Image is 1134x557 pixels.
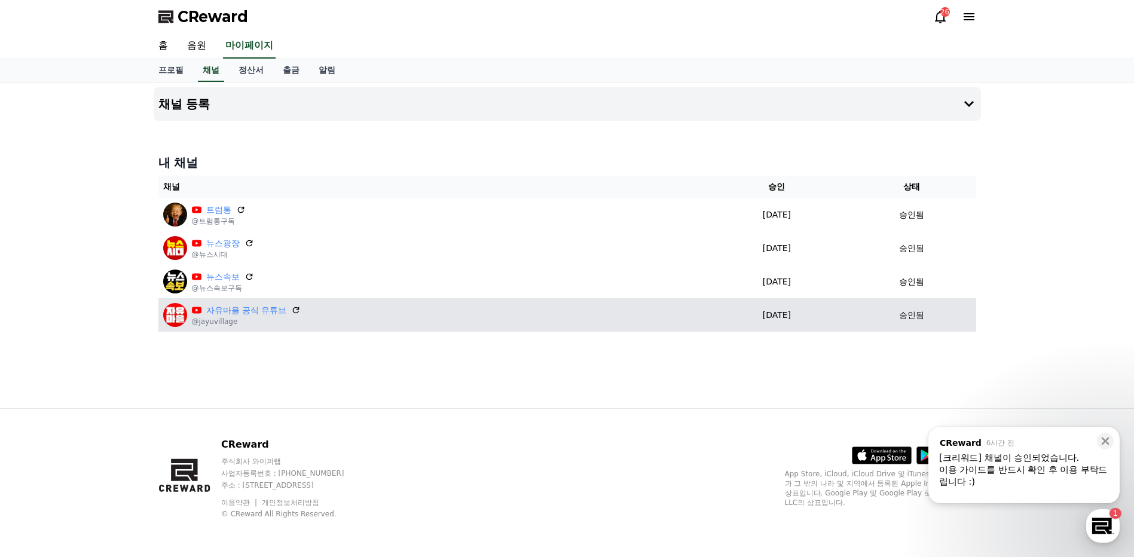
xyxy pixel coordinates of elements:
span: 1 [121,378,126,388]
p: 승인됨 [899,209,924,221]
a: 알림 [309,59,345,82]
p: 주식회사 와이피랩 [221,457,367,466]
a: 개인정보처리방침 [262,498,319,507]
a: 마이페이지 [223,33,276,59]
p: @뉴스시대 [192,250,254,259]
img: 자유마을 공식 유튜브 [163,303,187,327]
a: 뉴스속보 [206,271,240,283]
h4: 내 채널 [158,154,976,171]
p: @트럼통구독 [192,216,246,226]
img: 트럼통 [163,203,187,227]
a: 1대화 [79,379,154,409]
h4: 채널 등록 [158,97,210,111]
p: App Store, iCloud, iCloud Drive 및 iTunes Store는 미국과 그 밖의 나라 및 지역에서 등록된 Apple Inc.의 서비스 상표입니다. Goo... [785,469,976,507]
th: 승인 [707,176,847,198]
a: 정산서 [229,59,273,82]
span: 설정 [185,397,199,406]
p: 사업자등록번호 : [PHONE_NUMBER] [221,469,367,478]
p: [DATE] [711,242,842,255]
button: 채널 등록 [154,87,981,121]
a: 홈 [149,33,178,59]
a: 이용약관 [221,498,259,507]
p: 승인됨 [899,276,924,288]
th: 채널 [158,176,707,198]
a: 트럼통 [206,204,231,216]
a: 출금 [273,59,309,82]
a: 음원 [178,33,216,59]
span: 대화 [109,397,124,407]
p: CReward [221,437,367,452]
img: 뉴스속보 [163,270,187,293]
p: [DATE] [711,309,842,322]
a: 뉴스광장 [206,237,240,250]
span: 홈 [38,397,45,406]
p: [DATE] [711,276,842,288]
p: 주소 : [STREET_ADDRESS] [221,481,367,490]
a: 설정 [154,379,230,409]
p: 승인됨 [899,242,924,255]
p: 승인됨 [899,309,924,322]
a: 26 [933,10,947,24]
div: 26 [940,7,950,17]
a: 채널 [198,59,224,82]
a: 자유마을 공식 유튜브 [206,304,287,317]
p: [DATE] [711,209,842,221]
img: 뉴스광장 [163,236,187,260]
p: @뉴스속보구독 [192,283,254,293]
th: 상태 [847,176,976,198]
a: CReward [158,7,248,26]
p: @jayuvillage [192,317,301,326]
span: CReward [178,7,248,26]
p: © CReward All Rights Reserved. [221,509,367,519]
a: 프로필 [149,59,193,82]
a: 홈 [4,379,79,409]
